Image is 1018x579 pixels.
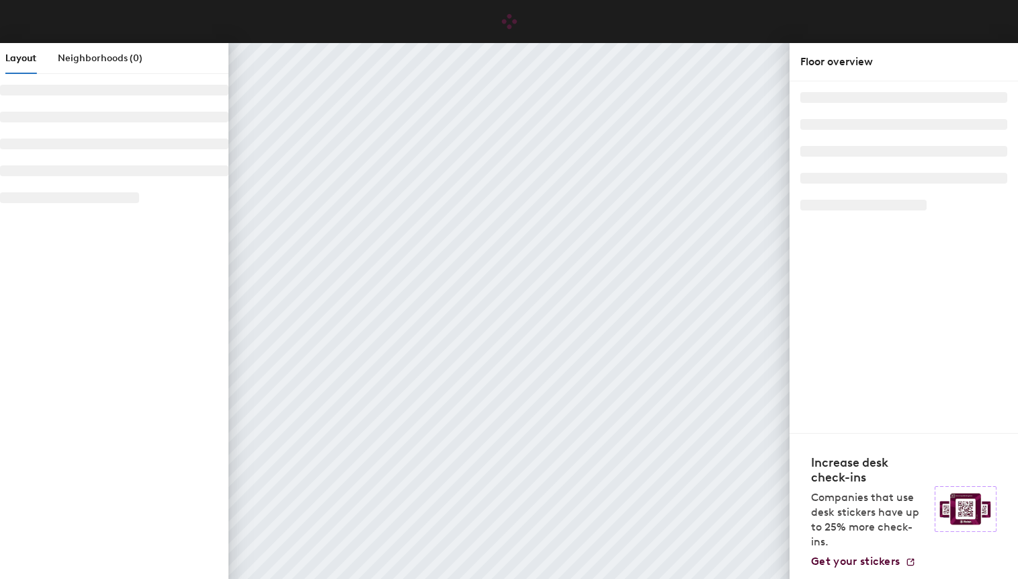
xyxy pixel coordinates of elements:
[811,455,927,485] h4: Increase desk check-ins
[811,490,927,549] p: Companies that use desk stickers have up to 25% more check-ins.
[800,54,1007,70] div: Floor overview
[58,52,142,64] span: Neighborhoods (0)
[5,52,36,64] span: Layout
[811,555,900,568] span: Get your stickers
[935,486,996,532] img: Sticker logo
[811,555,916,568] a: Get your stickers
